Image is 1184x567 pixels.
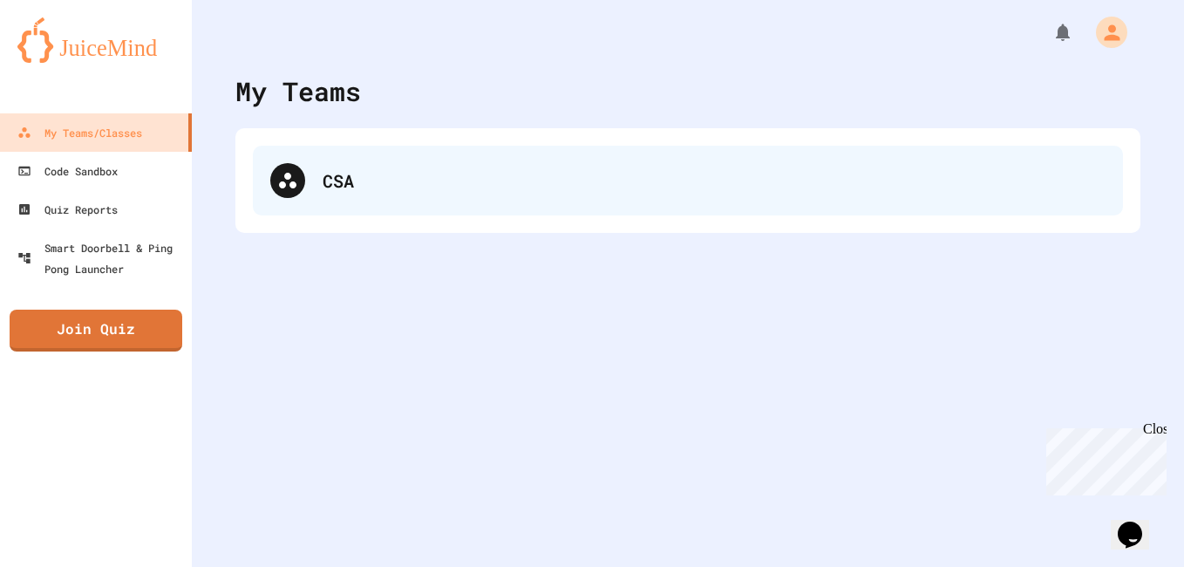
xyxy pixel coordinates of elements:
[17,17,174,63] img: logo-orange.svg
[235,72,361,111] div: My Teams
[1039,421,1167,495] iframe: chat widget
[17,161,118,181] div: Code Sandbox
[7,7,120,111] div: Chat with us now!Close
[17,237,185,279] div: Smart Doorbell & Ping Pong Launcher
[17,122,142,143] div: My Teams/Classes
[17,199,118,220] div: Quiz Reports
[1078,12,1132,52] div: My Account
[1020,17,1078,47] div: My Notifications
[10,310,182,352] a: Join Quiz
[253,146,1123,215] div: CSA
[1111,497,1167,550] iframe: chat widget
[323,167,1106,194] div: CSA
